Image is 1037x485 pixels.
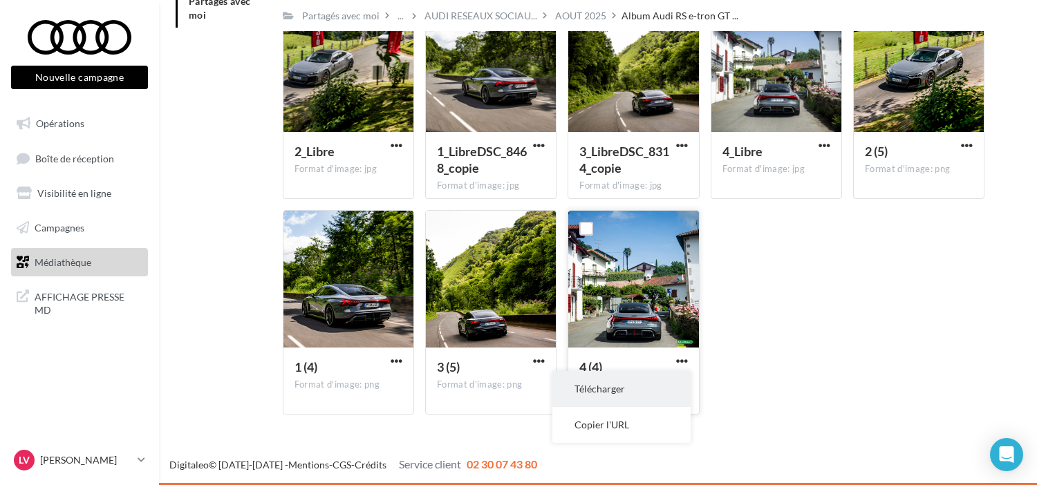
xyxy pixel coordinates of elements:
[395,6,407,26] div: ...
[467,457,537,470] span: 02 30 07 43 80
[424,9,537,23] span: AUDI RESEAUX SOCIAU...
[990,438,1023,471] div: Open Intercom Messenger
[552,407,691,443] button: Copier l'URL
[35,256,91,267] span: Médiathèque
[8,179,151,208] a: Visibilité en ligne
[579,359,602,374] span: 4 (4)
[437,379,545,391] div: Format d'image: png
[36,117,84,129] span: Opérations
[437,144,527,175] span: 1_LibreDSC_8468_copie
[437,359,460,374] span: 3 (5)
[8,248,151,277] a: Médiathèque
[399,457,461,470] span: Service client
[8,213,151,242] a: Campagnes
[169,459,209,470] a: Digitaleo
[355,459,386,470] a: Crédits
[11,447,148,473] a: LV [PERSON_NAME]
[169,459,537,470] span: © [DATE]-[DATE] - - -
[40,453,132,467] p: [PERSON_NAME]
[552,371,691,407] button: Télécharger
[295,144,335,159] span: 2_Libre
[8,109,151,138] a: Opérations
[579,144,669,175] span: 3_LibreDSC_8314_copie
[722,144,763,159] span: 4_Libre
[35,287,142,317] span: AFFICHAGE PRESSE MD
[288,459,329,470] a: Mentions
[295,163,402,175] div: Format d'image: jpg
[35,152,114,164] span: Boîte de réception
[865,163,973,175] div: Format d'image: png
[295,359,317,374] span: 1 (4)
[19,453,30,467] span: LV
[8,282,151,323] a: AFFICHAGE PRESSE MD
[295,379,402,391] div: Format d'image: png
[37,187,111,199] span: Visibilité en ligne
[555,9,606,23] div: AOUT 2025
[333,459,351,470] a: CGS
[579,180,687,192] div: Format d'image: jpg
[35,222,84,234] span: Campagnes
[302,9,380,23] div: Partagés avec moi
[11,66,148,89] button: Nouvelle campagne
[622,9,738,23] span: Album Audi RS e-tron GT ...
[437,180,545,192] div: Format d'image: jpg
[8,144,151,173] a: Boîte de réception
[865,144,888,159] span: 2 (5)
[722,163,830,175] div: Format d'image: jpg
